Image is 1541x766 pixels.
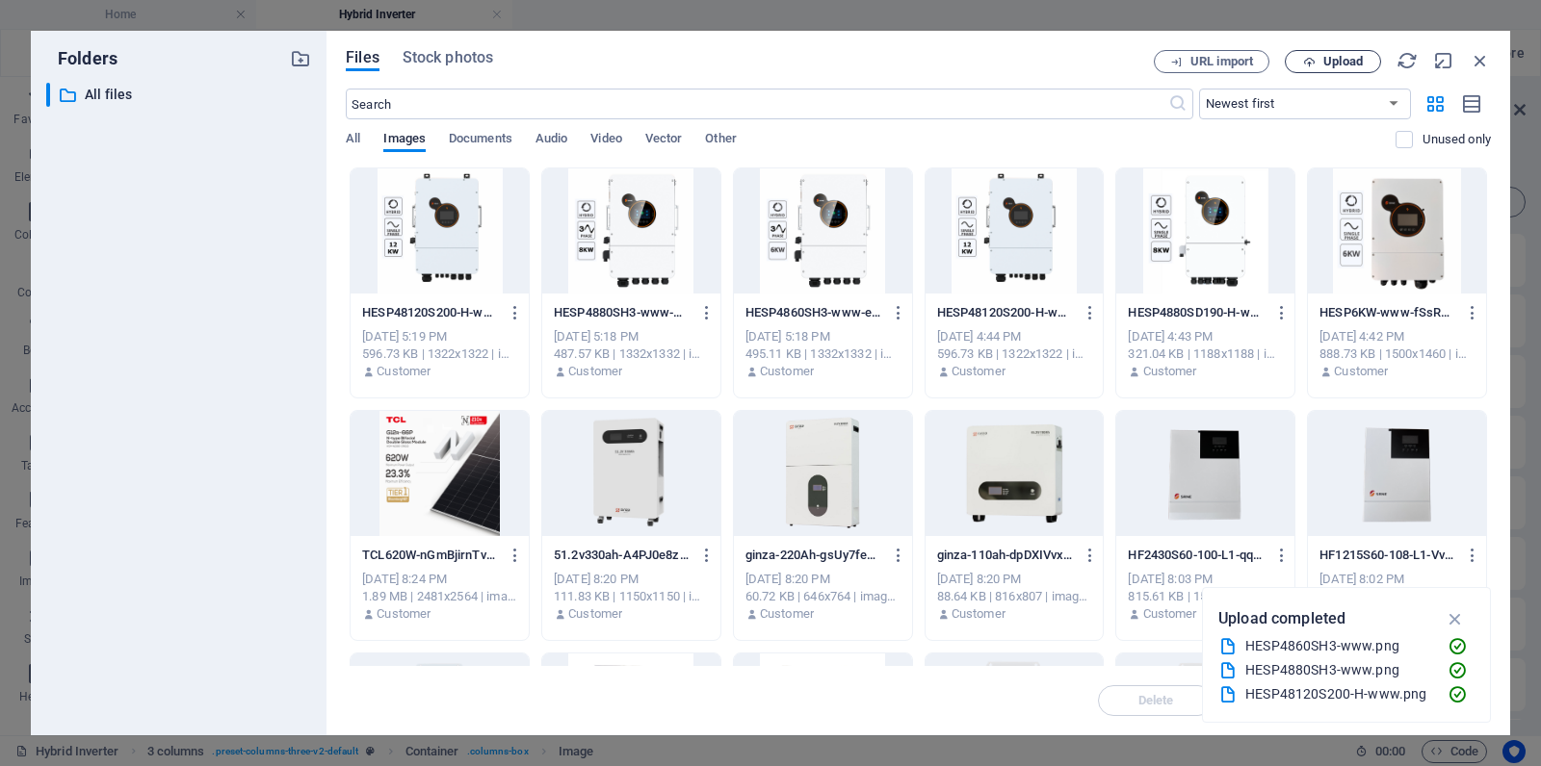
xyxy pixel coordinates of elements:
p: Customer [1334,363,1388,380]
div: [DATE] 5:19 PM [362,328,517,345]
div: 88.64 KB | 816x807 | image/png [937,588,1092,605]
span: Audio [535,127,567,154]
div: [DATE] 5:18 PM [554,328,709,345]
div: [DATE] 8:20 PM [745,571,901,588]
div: 815.61 KB | 1500x1500 | image/png [1128,588,1283,605]
p: ginza-220Ah-gsUy7feZRqPPm5l7gVqDDQ.png [745,547,882,564]
p: HESP4860SH3-www-e0gpNKDeclIt3GamGU8_OQ.png [745,304,882,321]
p: HF1215S60-108-L1-Vv81yoaYB7xXzBBcGzMYdg.png [1319,547,1456,564]
p: Customer [760,605,814,623]
div: ​ [46,83,50,107]
p: Customer [568,605,622,623]
p: TCL620W-nGmBjirnTv6KknVAmAuvIg.jpg [362,547,499,564]
p: HF2430S60-100-L1-qqa5-c7F7ITc-5YGs5KQZQ.png [1128,547,1265,564]
div: 111.83 KB | 1150x1150 | image/png [554,588,709,605]
div: 487.57 KB | 1332x1332 | image/png [554,345,709,363]
span: Upload [1323,56,1363,67]
span: Images [383,127,426,154]
p: HESP4880SH3-www-UfGqI-xBQUzIeUp17vHtnA.png [554,304,691,321]
p: 51.2v330ah-A4PJ0e8z-XuiUADHULlSKQ.png [554,547,691,564]
div: [DATE] 8:02 PM [1319,571,1475,588]
p: Customer [377,605,431,623]
p: All files [85,84,275,106]
span: Video [590,127,621,154]
p: Folders [46,46,118,71]
div: [DATE] 8:24 PM [362,571,517,588]
span: URL import [1190,56,1253,67]
p: HESP6KW-www-fSsRJrba3InSULZh1L69rw.png [1319,304,1456,321]
div: 596.73 KB | 1322x1322 | image/png [362,345,517,363]
div: [DATE] 4:42 PM [1319,328,1475,345]
p: HESP48120S200-H-www-XISFiDxk3d_Iq3iy-r7tDw.png [937,304,1074,321]
span: Documents [449,127,512,154]
div: HESP48120S200-H-www.png [1245,683,1432,705]
p: Customer [568,363,622,380]
div: HESP4860SH3-www.png [1245,635,1432,657]
div: [DATE] 8:03 PM [1128,571,1283,588]
div: 596.73 KB | 1322x1322 | image/png [937,345,1092,363]
div: 60.72 KB | 646x764 | image/png [745,588,901,605]
i: Close [1470,50,1491,71]
span: Vector [645,127,683,154]
p: Customer [760,363,814,380]
span: Stock photos [403,46,493,69]
div: [DATE] 8:20 PM [937,571,1092,588]
p: Customer [1143,363,1197,380]
div: 495.11 KB | 1332x1332 | image/png [745,345,901,363]
p: Customer [952,363,1006,380]
span: All [346,127,360,154]
p: ginza-110ah-dpDXIVvxflLXSKgnvVbS9w.png [937,547,1074,564]
p: Customer [377,363,431,380]
p: Upload completed [1218,606,1345,631]
div: HESP4880SH3-www.png [1245,659,1432,681]
button: Upload [1285,50,1381,73]
p: HESP48120S200-H-www-dv5pJke5LwbQFpDvnd8lAQ.png [362,304,499,321]
div: [DATE] 5:18 PM [745,328,901,345]
i: Reload [1397,50,1418,71]
div: [DATE] 4:44 PM [937,328,1092,345]
p: Displays only files that are not in use on the website. Files added during this session can still... [1423,131,1491,148]
div: 321.04 KB | 1188x1188 | image/png [1128,345,1283,363]
div: 1.89 MB | 2481x2564 | image/jpeg [362,588,517,605]
button: URL import [1154,50,1269,73]
span: Files [346,46,379,69]
div: 888.73 KB | 1500x1460 | image/png [1319,345,1475,363]
i: Minimize [1433,50,1454,71]
div: [DATE] 8:20 PM [554,571,709,588]
i: Create new folder [290,48,311,69]
span: Other [705,127,736,154]
p: HESP4880SD190-H-www-ariz5frqeXPddDtIz7_3WQ.png [1128,304,1265,321]
div: [DATE] 4:43 PM [1128,328,1283,345]
input: Search [346,89,1167,119]
p: Customer [952,605,1006,623]
p: Customer [1143,605,1197,623]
